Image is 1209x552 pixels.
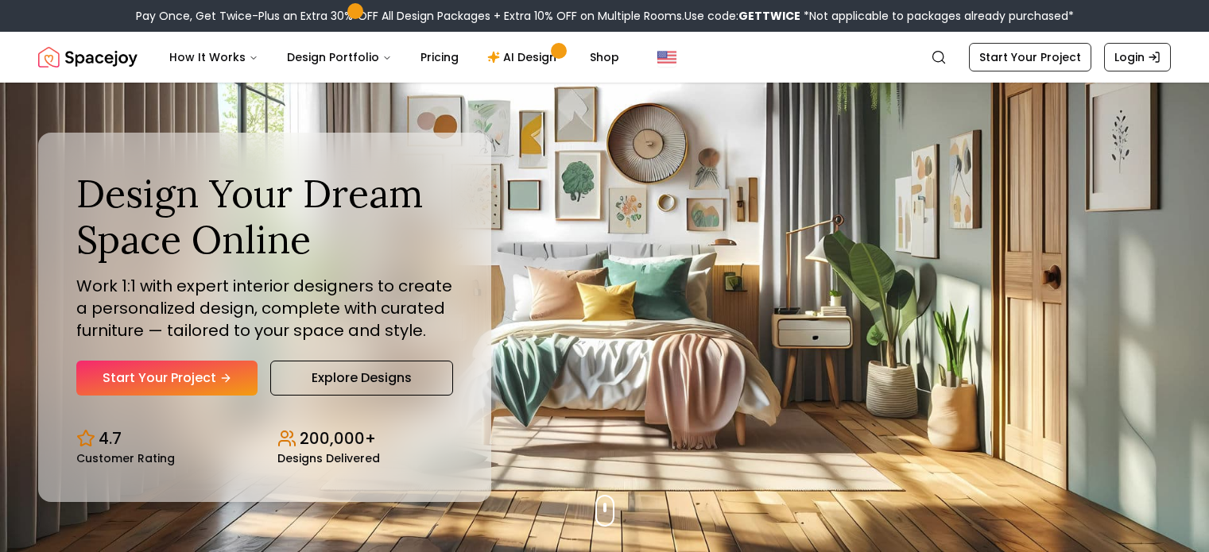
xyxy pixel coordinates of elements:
small: Customer Rating [76,453,175,464]
span: *Not applicable to packages already purchased* [800,8,1074,24]
b: GETTWICE [738,8,800,24]
a: AI Design [475,41,574,73]
span: Use code: [684,8,800,24]
p: 4.7 [99,427,122,450]
a: Start Your Project [969,43,1091,71]
img: Spacejoy Logo [38,41,138,73]
a: Spacejoy [38,41,138,73]
a: Login [1104,43,1171,71]
div: Pay Once, Get Twice-Plus an Extra 30% OFF All Design Packages + Extra 10% OFF on Multiple Rooms. [136,8,1074,24]
button: How It Works [157,41,271,73]
div: Design stats [76,415,453,464]
a: Pricing [408,41,471,73]
nav: Main [157,41,632,73]
button: Design Portfolio [274,41,405,73]
a: Explore Designs [270,361,453,396]
p: 200,000+ [300,427,376,450]
img: United States [657,48,676,67]
nav: Global [38,32,1171,83]
a: Start Your Project [76,361,258,396]
h1: Design Your Dream Space Online [76,171,453,262]
small: Designs Delivered [277,453,380,464]
p: Work 1:1 with expert interior designers to create a personalized design, complete with curated fu... [76,275,453,342]
a: Shop [577,41,632,73]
